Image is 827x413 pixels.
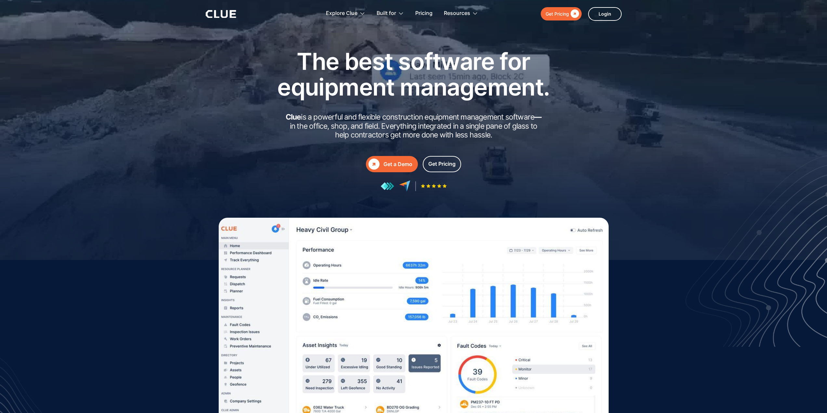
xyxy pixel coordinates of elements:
[383,160,412,168] div: Get a Demo
[415,3,433,24] a: Pricing
[428,160,456,168] div: Get Pricing
[399,180,410,192] img: reviews at capterra
[366,156,418,172] a: Get a Demo
[423,156,461,172] a: Get Pricing
[326,3,357,24] div: Explore Clue
[569,10,579,18] div: 
[377,3,396,24] div: Built for
[683,154,827,347] img: Design for fleet management software
[444,3,478,24] div: Resources
[377,3,404,24] div: Built for
[588,7,622,21] a: Login
[421,184,447,188] img: Five-star rating icon
[541,7,582,20] a: Get Pricing
[286,112,301,122] strong: Clue
[534,112,541,122] strong: —
[267,48,560,100] h1: The best software for equipment management.
[326,3,365,24] div: Explore Clue
[381,182,394,190] img: reviews at getapp
[444,3,470,24] div: Resources
[368,159,380,170] div: 
[284,113,544,140] h2: is a powerful and flexible construction equipment management software in the office, shop, and fi...
[546,10,569,18] div: Get Pricing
